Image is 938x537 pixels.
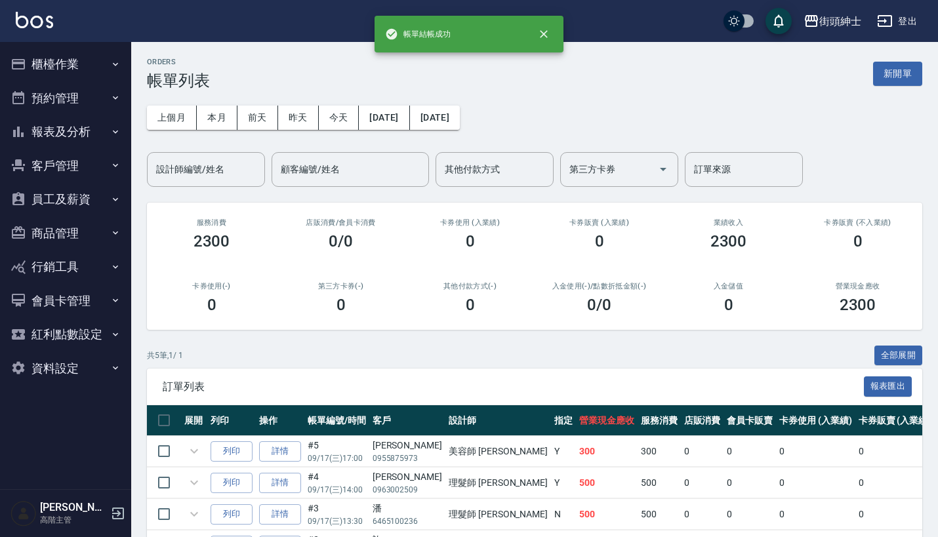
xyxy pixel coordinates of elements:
[551,499,576,530] td: N
[776,405,855,436] th: 卡券使用 (入業績)
[373,484,442,496] p: 0963002509
[373,439,442,452] div: [PERSON_NAME]
[5,149,126,183] button: 客戶管理
[292,282,390,290] h2: 第三方卡券(-)
[308,515,366,527] p: 09/17 (三) 13:30
[551,467,576,498] td: Y
[855,467,935,498] td: 0
[681,499,724,530] td: 0
[551,405,576,436] th: 指定
[373,515,442,527] p: 6465100236
[197,106,237,130] button: 本月
[776,436,855,467] td: 0
[147,58,210,66] h2: ORDERS
[809,218,907,227] h2: 卡券販賣 (不入業績)
[373,470,442,484] div: [PERSON_NAME]
[5,182,126,216] button: 員工及薪資
[550,218,648,227] h2: 卡券販賣 (入業績)
[5,81,126,115] button: 預約管理
[724,296,733,314] h3: 0
[385,28,451,41] span: 帳單結帳成功
[278,106,319,130] button: 昨天
[576,405,638,436] th: 營業現金應收
[211,473,253,493] button: 列印
[576,499,638,530] td: 500
[319,106,359,130] button: 今天
[304,436,369,467] td: #5
[211,504,253,525] button: 列印
[10,500,37,527] img: Person
[5,216,126,250] button: 商品管理
[5,250,126,284] button: 行銷工具
[855,436,935,467] td: 0
[259,441,301,462] a: 詳情
[680,218,777,227] h2: 業績收入
[798,8,867,35] button: 街頭紳士
[207,405,256,436] th: 列印
[308,452,366,464] p: 09/17 (三) 17:00
[147,71,210,90] h3: 帳單列表
[256,405,304,436] th: 操作
[5,47,126,81] button: 櫃檯作業
[710,232,747,250] h3: 2300
[445,405,551,436] th: 設計師
[840,296,876,314] h3: 2300
[776,467,855,498] td: 0
[421,282,519,290] h2: 其他付款方式(-)
[873,67,922,79] a: 新開單
[873,62,922,86] button: 新開單
[308,484,366,496] p: 09/17 (三) 14:00
[147,349,183,361] p: 共 5 筆, 1 / 1
[40,501,107,514] h5: [PERSON_NAME]
[304,499,369,530] td: #3
[410,106,460,130] button: [DATE]
[776,499,855,530] td: 0
[853,232,863,250] h3: 0
[259,504,301,525] a: 詳情
[163,218,260,227] h3: 服務消費
[638,499,681,530] td: 500
[147,106,197,130] button: 上個月
[194,232,230,250] h3: 2300
[304,467,369,498] td: #4
[855,499,935,530] td: 0
[680,282,777,290] h2: 入金儲值
[336,296,346,314] h3: 0
[163,282,260,290] h2: 卡券使用(-)
[16,12,53,28] img: Logo
[864,376,912,397] button: 報表匯出
[5,284,126,318] button: 會員卡管理
[373,452,442,464] p: 0955875973
[653,159,674,180] button: Open
[445,467,551,498] td: 理髮師 [PERSON_NAME]
[724,499,776,530] td: 0
[259,473,301,493] a: 詳情
[724,467,776,498] td: 0
[855,405,935,436] th: 卡券販賣 (入業績)
[373,502,442,515] div: 潘
[466,232,475,250] h3: 0
[587,296,611,314] h3: 0 /0
[369,405,445,436] th: 客戶
[551,436,576,467] td: Y
[359,106,409,130] button: [DATE]
[237,106,278,130] button: 前天
[445,436,551,467] td: 美容師 [PERSON_NAME]
[529,20,558,49] button: close
[724,436,776,467] td: 0
[874,346,923,366] button: 全部展開
[872,9,922,33] button: 登出
[466,296,475,314] h3: 0
[724,405,776,436] th: 會員卡販賣
[5,317,126,351] button: 紅利點數設定
[329,232,353,250] h3: 0/0
[445,499,551,530] td: 理髮師 [PERSON_NAME]
[819,13,861,30] div: 街頭紳士
[681,405,724,436] th: 店販消費
[5,351,126,386] button: 資料設定
[595,232,604,250] h3: 0
[292,218,390,227] h2: 店販消費 /會員卡消費
[864,380,912,392] a: 報表匯出
[181,405,207,436] th: 展開
[765,8,792,34] button: save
